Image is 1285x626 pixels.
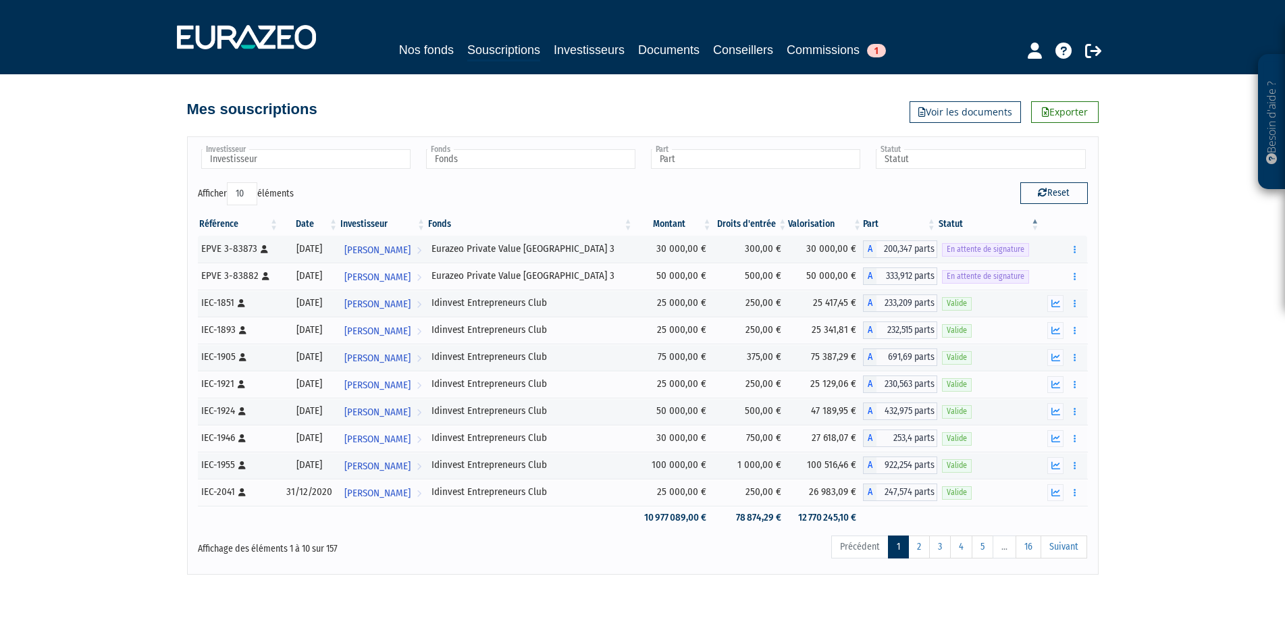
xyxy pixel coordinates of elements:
label: Afficher éléments [198,182,294,205]
span: [PERSON_NAME] [344,454,411,479]
a: Documents [638,41,700,59]
div: A - Eurazeo Private Value Europe 3 [863,267,937,285]
td: 30 000,00 € [788,236,863,263]
span: A [863,240,876,258]
span: [PERSON_NAME] [344,319,411,344]
td: 100 516,46 € [788,452,863,479]
td: 10 977 089,00 € [633,506,712,529]
i: Voir l'investisseur [417,238,421,263]
td: 375,00 € [713,344,789,371]
td: 25 000,00 € [633,479,712,506]
div: IEC-1851 [201,296,275,310]
th: Statut : activer pour trier la colonne par ordre d&eacute;croissant [937,213,1041,236]
td: 25 000,00 € [633,317,712,344]
span: Valide [942,405,972,418]
a: [PERSON_NAME] [339,344,427,371]
i: [Français] Personne physique [238,488,246,496]
a: Nos fonds [399,41,454,59]
div: [DATE] [284,296,334,310]
select: Afficheréléments [227,182,257,205]
span: A [863,267,876,285]
div: Idinvest Entrepreneurs Club [431,296,629,310]
button: Reset [1020,182,1088,204]
div: IEC-1946 [201,431,275,445]
div: A - Eurazeo Private Value Europe 3 [863,240,937,258]
i: Voir l'investisseur [417,454,421,479]
div: IEC-1924 [201,404,275,418]
div: Idinvest Entrepreneurs Club [431,404,629,418]
td: 250,00 € [713,479,789,506]
td: 26 983,09 € [788,479,863,506]
span: 432,975 parts [876,402,937,420]
i: Voir l'investisseur [417,292,421,317]
span: Valide [942,432,972,445]
th: Référence : activer pour trier la colonne par ordre croissant [198,213,280,236]
span: 253,4 parts [876,429,937,447]
span: Valide [942,378,972,391]
span: En attente de signature [942,270,1029,283]
span: [PERSON_NAME] [344,400,411,425]
td: 30 000,00 € [633,236,712,263]
div: Eurazeo Private Value [GEOGRAPHIC_DATA] 3 [431,242,629,256]
span: En attente de signature [942,243,1029,256]
a: Conseillers [713,41,773,59]
a: [PERSON_NAME] [339,479,427,506]
th: Droits d'entrée: activer pour trier la colonne par ordre croissant [713,213,789,236]
a: [PERSON_NAME] [339,452,427,479]
a: 4 [950,536,972,558]
div: [DATE] [284,323,334,337]
i: [Français] Personne physique [238,380,245,388]
i: [Français] Personne physique [239,326,246,334]
a: Voir les documents [910,101,1021,123]
a: Investisseurs [554,41,625,59]
span: 247,574 parts [876,484,937,501]
i: Voir l'investisseur [417,346,421,371]
div: [DATE] [284,458,334,472]
i: [Français] Personne physique [262,272,269,280]
td: 30 000,00 € [633,425,712,452]
td: 25 000,00 € [633,371,712,398]
a: Exporter [1031,101,1099,123]
a: Souscriptions [467,41,540,61]
i: Voir l'investisseur [417,400,421,425]
i: [Français] Personne physique [238,299,245,307]
td: 50 000,00 € [633,263,712,290]
span: A [863,375,876,393]
td: 50 000,00 € [633,398,712,425]
td: 25 417,45 € [788,290,863,317]
span: Valide [942,351,972,364]
div: Idinvest Entrepreneurs Club [431,431,629,445]
div: Idinvest Entrepreneurs Club [431,323,629,337]
h4: Mes souscriptions [187,101,317,118]
i: [Français] Personne physique [261,245,268,253]
td: 500,00 € [713,398,789,425]
span: 333,912 parts [876,267,937,285]
div: IEC-1893 [201,323,275,337]
td: 47 189,95 € [788,398,863,425]
div: A - Idinvest Entrepreneurs Club [863,402,937,420]
div: [DATE] [284,404,334,418]
span: 922,254 parts [876,457,937,474]
div: Idinvest Entrepreneurs Club [431,377,629,391]
span: [PERSON_NAME] [344,292,411,317]
td: 25 341,81 € [788,317,863,344]
div: A - Idinvest Entrepreneurs Club [863,429,937,447]
td: 27 618,07 € [788,425,863,452]
th: Date: activer pour trier la colonne par ordre croissant [280,213,339,236]
div: [DATE] [284,350,334,364]
div: Eurazeo Private Value [GEOGRAPHIC_DATA] 3 [431,269,629,283]
i: Voir l'investisseur [417,481,421,506]
span: 230,563 parts [876,375,937,393]
i: Voir l'investisseur [417,373,421,398]
div: EPVE 3-83882 [201,269,275,283]
div: [DATE] [284,377,334,391]
span: 1 [867,44,886,57]
i: Voir l'investisseur [417,265,421,290]
span: 233,209 parts [876,294,937,312]
th: Part: activer pour trier la colonne par ordre croissant [863,213,937,236]
th: Fonds: activer pour trier la colonne par ordre croissant [427,213,633,236]
i: [Français] Personne physique [239,353,246,361]
td: 500,00 € [713,263,789,290]
div: IEC-1921 [201,377,275,391]
td: 75 387,29 € [788,344,863,371]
